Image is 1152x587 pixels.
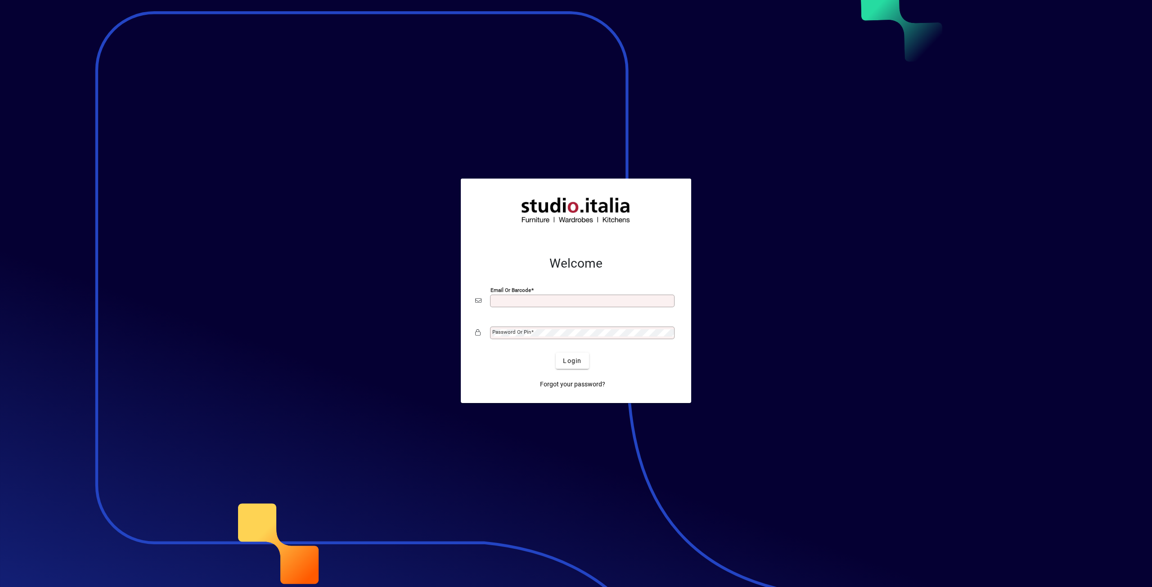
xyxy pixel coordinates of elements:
h2: Welcome [475,256,677,271]
mat-label: Email or Barcode [490,287,531,293]
button: Login [556,353,589,369]
span: Forgot your password? [540,380,605,389]
a: Forgot your password? [536,376,609,392]
span: Login [563,356,581,366]
mat-label: Password or Pin [492,329,531,335]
